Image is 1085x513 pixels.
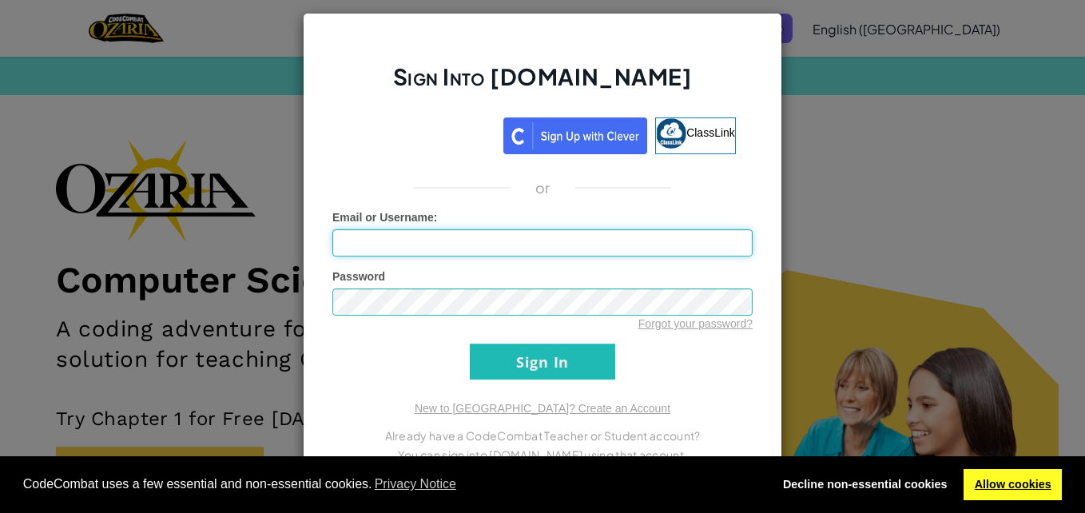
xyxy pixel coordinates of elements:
a: deny cookies [772,469,958,501]
span: CodeCombat uses a few essential and non-essential cookies. [23,472,760,496]
span: Email or Username [332,211,434,224]
a: New to [GEOGRAPHIC_DATA]? Create an Account [415,402,670,415]
span: Password [332,270,385,283]
iframe: Sign in with Google Button [341,116,503,151]
img: clever_sso_button@2x.png [503,117,647,154]
h2: Sign Into [DOMAIN_NAME] [332,62,753,108]
a: learn more about cookies [372,472,459,496]
input: Sign In [470,344,615,380]
img: classlink-logo-small.png [656,118,686,149]
a: Forgot your password? [638,317,753,330]
p: Already have a CodeCombat Teacher or Student account? [332,426,753,445]
p: or [535,178,550,197]
a: allow cookies [964,469,1062,501]
span: ClassLink [686,126,735,139]
label: : [332,209,438,225]
p: You can sign into [DOMAIN_NAME] using that account. [332,445,753,464]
